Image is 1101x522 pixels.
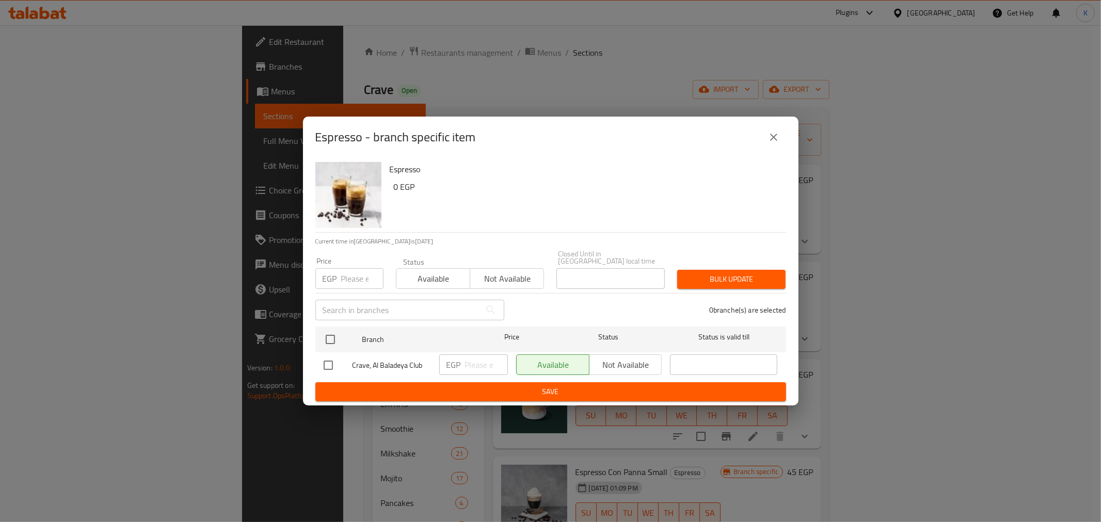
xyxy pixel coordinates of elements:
[670,331,777,344] span: Status is valid till
[685,273,777,286] span: Bulk update
[323,272,337,285] p: EGP
[315,237,786,246] p: Current time in [GEOGRAPHIC_DATA] is [DATE]
[315,300,481,320] input: Search in branches
[315,162,381,228] img: Espresso
[477,331,546,344] span: Price
[353,359,431,372] span: Crave, Al Baladeya Club
[465,354,508,375] input: Please enter price
[324,385,778,398] span: Save
[554,331,662,344] span: Status
[315,382,786,401] button: Save
[677,270,786,289] button: Bulk update
[396,268,470,289] button: Available
[394,180,778,194] h6: 0 EGP
[362,333,469,346] span: Branch
[390,162,778,176] h6: Espresso
[709,305,786,315] p: 0 branche(s) are selected
[446,358,461,371] p: EGP
[470,268,544,289] button: Not available
[474,271,540,286] span: Not available
[761,125,786,150] button: close
[401,271,466,286] span: Available
[315,129,476,145] h2: Espresso - branch specific item
[341,268,384,289] input: Please enter price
